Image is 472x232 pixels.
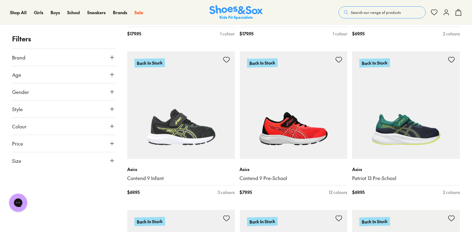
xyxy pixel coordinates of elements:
span: Colour [12,123,27,130]
p: Asics [240,166,348,172]
div: 2 colours [443,189,460,195]
a: Contend 9 Pre-School [240,175,348,182]
a: Boys [51,9,60,16]
p: Asics [127,166,235,172]
button: Brand [12,49,115,66]
p: Back In Stock [247,217,277,226]
span: Brand [12,54,25,61]
span: Style [12,105,23,113]
p: Back In Stock [134,58,165,68]
span: $ 79.95 [240,189,252,195]
div: 3 colours [218,189,235,195]
span: Sale [134,9,143,15]
span: Boys [51,9,60,15]
a: School [67,9,80,16]
p: Back In Stock [359,217,390,226]
button: Search our range of products [338,6,426,18]
span: Shop All [10,9,27,15]
a: Contend 9 Infant [127,175,235,182]
button: Size [12,152,115,169]
img: SNS_Logo_Responsive.svg [210,5,263,20]
button: Price [12,135,115,152]
span: Brands [113,9,127,15]
iframe: Gorgias live chat messenger [6,192,30,214]
a: Back In Stock [240,51,348,159]
span: $ 179.95 [240,31,254,37]
div: 1 colour [220,31,235,37]
span: School [67,9,80,15]
span: $ 69.95 [352,31,365,37]
a: Girls [34,9,43,16]
span: $ 69.95 [127,189,140,195]
a: Back In Stock [352,51,460,159]
a: Brands [113,9,127,16]
div: 1 colour [333,31,347,37]
span: $ 179.95 [127,31,141,37]
a: Shoes & Sox [210,5,263,20]
p: Back In Stock [134,217,165,226]
span: Sneakers [87,9,106,15]
a: Patriot 13 Pre-School [352,175,460,182]
a: Back In Stock [127,51,235,159]
div: 12 colours [329,189,347,195]
button: Age [12,66,115,83]
button: Colour [12,118,115,135]
button: Style [12,101,115,118]
span: Size [12,157,21,164]
span: Age [12,71,21,78]
p: Filters [12,34,115,44]
span: $ 69.95 [352,189,365,195]
span: Gender [12,88,29,95]
p: Back In Stock [247,58,277,68]
span: Search our range of products [351,10,401,15]
span: Girls [34,9,43,15]
a: Shop All [10,9,27,16]
p: Asics [352,166,460,172]
button: Gender [12,83,115,100]
span: Price [12,140,23,147]
p: Back In Stock [359,58,390,68]
a: Sale [134,9,143,16]
a: Sneakers [87,9,106,16]
div: 2 colours [443,31,460,37]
